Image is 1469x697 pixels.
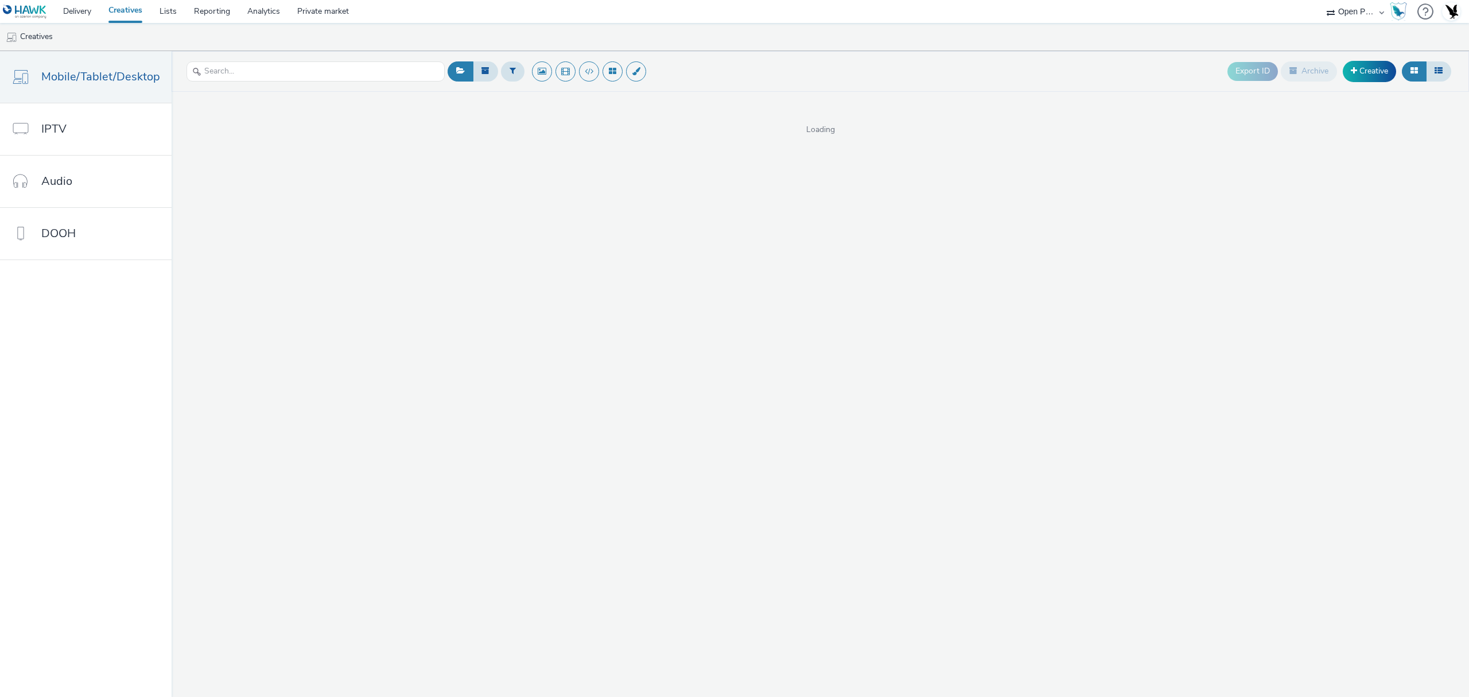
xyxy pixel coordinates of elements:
span: Mobile/Tablet/Desktop [41,68,160,85]
img: undefined Logo [3,5,47,19]
span: Loading [172,124,1469,135]
button: Archive [1281,61,1337,81]
input: Search... [186,61,445,82]
a: Hawk Academy [1390,2,1412,21]
span: IPTV [41,121,67,137]
img: Account UK [1443,3,1460,20]
button: Export ID [1227,62,1278,80]
img: mobile [6,32,17,43]
button: Table [1426,61,1451,81]
img: Hawk Academy [1390,2,1407,21]
span: Audio [41,173,72,189]
span: DOOH [41,225,76,242]
a: Creative [1343,61,1396,82]
button: Grid [1402,61,1427,81]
